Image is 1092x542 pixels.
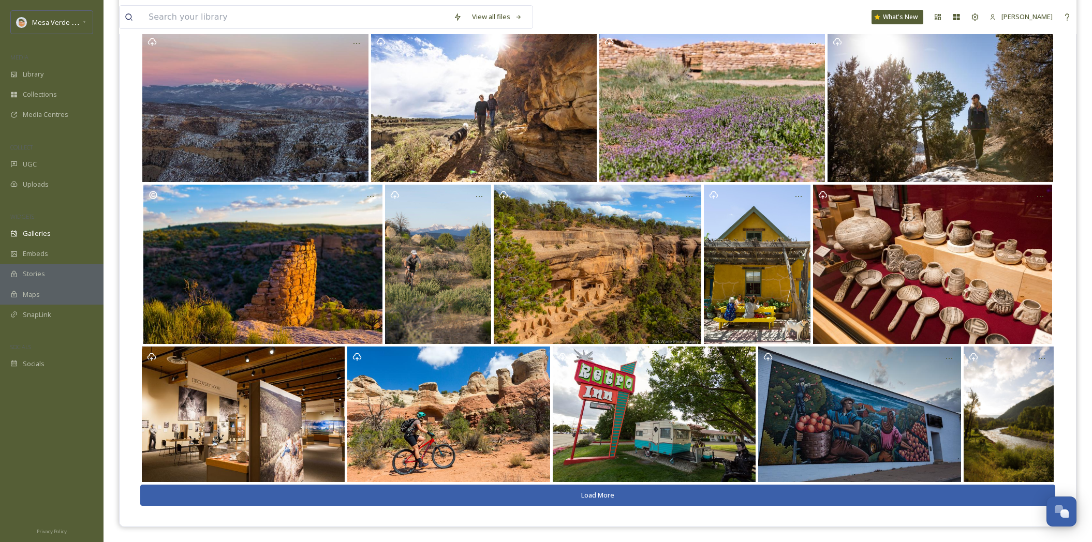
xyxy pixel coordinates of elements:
[23,269,45,279] span: Stories
[872,10,923,24] a: What's New
[17,17,27,27] img: MVC%20SnapSea%20logo%20%281%29.png
[467,7,527,27] a: View all files
[140,485,1055,506] button: Load More
[23,290,40,299] span: Maps
[143,6,448,28] input: Search your library
[23,310,51,320] span: SnapLink
[1001,12,1053,21] span: [PERSON_NAME]
[10,143,33,151] span: COLLECT
[23,89,57,99] span: Collections
[1046,496,1076,526] button: Open Chat
[10,343,31,351] span: SOCIALS
[23,69,43,79] span: Library
[23,110,68,119] span: Media Centres
[23,359,45,369] span: Socials
[10,213,34,220] span: WIDGETS
[23,249,48,259] span: Embeds
[23,229,51,238] span: Galleries
[10,53,28,61] span: MEDIA
[23,179,49,189] span: Uploads
[37,524,67,537] a: Privacy Policy
[37,528,67,535] span: Privacy Policy
[23,159,37,169] span: UGC
[32,17,96,27] span: Mesa Verde Country
[984,7,1058,27] a: [PERSON_NAME]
